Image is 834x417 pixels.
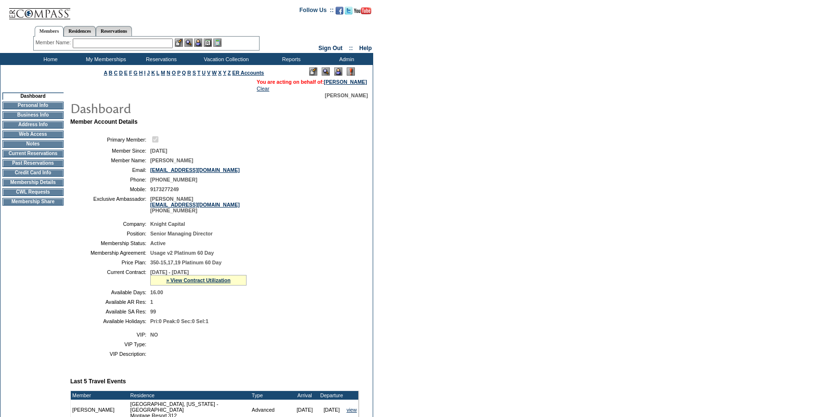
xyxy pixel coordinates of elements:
[318,45,342,52] a: Sign Out
[347,67,355,76] img: Log Concern/Member Elevation
[156,70,159,76] a: L
[150,299,153,305] span: 1
[354,10,371,15] a: Subscribe to our YouTube Channel
[218,70,222,76] a: X
[74,167,146,173] td: Email:
[2,130,64,138] td: Web Access
[177,70,181,76] a: P
[77,53,132,65] td: My Memberships
[2,159,64,167] td: Past Reservations
[204,39,212,47] img: Reservations
[114,70,117,76] a: C
[74,309,146,314] td: Available SA Res:
[150,269,189,275] span: [DATE] - [DATE]
[2,179,64,186] td: Membership Details
[129,70,132,76] a: F
[74,231,146,236] td: Position:
[150,231,213,236] span: Senior Managing Director
[71,391,129,400] td: Member
[74,196,146,213] td: Exclusive Ambassador:
[150,148,167,154] span: [DATE]
[324,79,367,85] a: [PERSON_NAME]
[172,70,176,76] a: O
[150,202,240,208] a: [EMAIL_ADDRESS][DOMAIN_NAME]
[228,70,231,76] a: Z
[64,26,96,36] a: Residences
[150,221,185,227] span: Knight Capital
[150,309,156,314] span: 99
[70,118,138,125] b: Member Account Details
[187,70,191,76] a: R
[36,39,73,47] div: Member Name:
[232,70,264,76] a: ER Accounts
[74,186,146,192] td: Mobile:
[175,39,183,47] img: b_edit.gif
[70,378,126,385] b: Last 5 Travel Events
[133,70,137,76] a: G
[345,7,352,14] img: Follow us on Twitter
[96,26,132,36] a: Reservations
[74,341,146,347] td: VIP Type:
[74,332,146,338] td: VIP:
[322,67,330,76] img: View Mode
[2,169,64,177] td: Credit Card Info
[166,277,231,283] a: » View Contract Utilization
[144,70,145,76] a: I
[109,70,113,76] a: B
[70,98,262,117] img: pgTtlDashboard.gif
[309,67,317,76] img: Edit Mode
[325,92,368,98] span: [PERSON_NAME]
[74,250,146,256] td: Membership Agreement:
[150,186,179,192] span: 9173277249
[184,39,193,47] img: View
[262,53,318,65] td: Reports
[213,39,222,47] img: b_calculator.gif
[74,157,146,163] td: Member Name:
[74,269,146,286] td: Current Contract:
[74,177,146,182] td: Phone:
[74,260,146,265] td: Price Plan:
[150,167,240,173] a: [EMAIL_ADDRESS][DOMAIN_NAME]
[202,70,206,76] a: U
[2,188,64,196] td: CWL Requests
[250,391,291,400] td: Type
[354,7,371,14] img: Subscribe to our YouTube Channel
[257,79,367,85] span: You are acting on behalf of:
[150,289,163,295] span: 16.00
[334,67,342,76] img: Impersonate
[345,10,352,15] a: Follow us on Twitter
[318,391,345,400] td: Departure
[359,45,372,52] a: Help
[74,221,146,227] td: Company:
[22,53,77,65] td: Home
[139,70,143,76] a: H
[74,240,146,246] td: Membership Status:
[150,196,240,213] span: [PERSON_NAME] [PHONE_NUMBER]
[150,177,197,182] span: [PHONE_NUMBER]
[349,45,353,52] span: ::
[161,70,165,76] a: M
[223,70,226,76] a: Y
[74,299,146,305] td: Available AR Res:
[257,86,269,91] a: Clear
[167,70,170,76] a: N
[74,351,146,357] td: VIP Description:
[147,70,150,76] a: J
[347,407,357,413] a: view
[336,10,343,15] a: Become our fan on Facebook
[74,289,146,295] td: Available Days:
[2,140,64,148] td: Notes
[212,70,217,76] a: W
[150,250,214,256] span: Usage v2 Platinum 60 Day
[150,240,166,246] span: Active
[129,391,250,400] td: Residence
[2,150,64,157] td: Current Reservations
[74,148,146,154] td: Member Since:
[300,6,334,17] td: Follow Us ::
[150,332,158,338] span: NO
[207,70,210,76] a: V
[132,53,188,65] td: Reservations
[182,70,186,76] a: Q
[150,260,222,265] span: 350-15,17,19 Platinum 60 Day
[151,70,155,76] a: K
